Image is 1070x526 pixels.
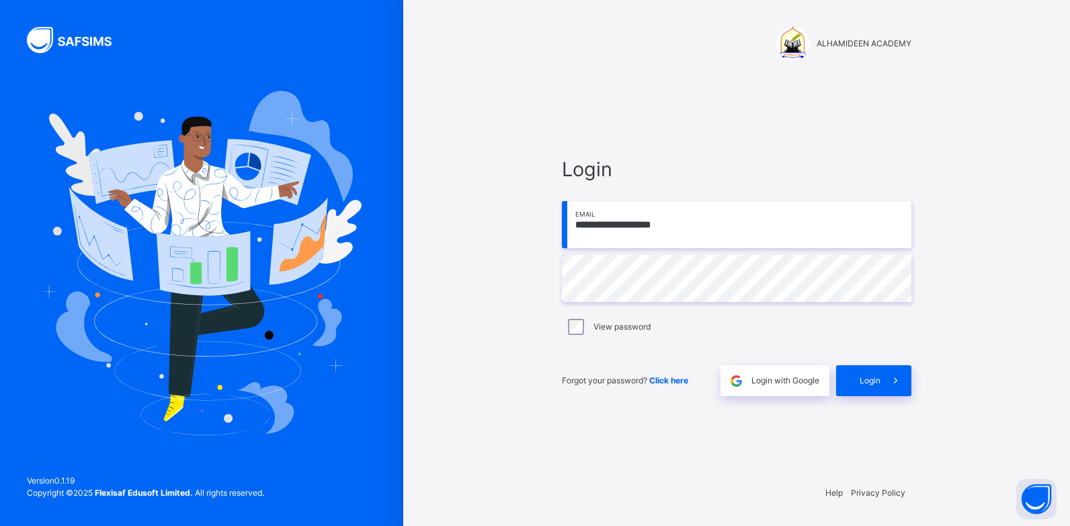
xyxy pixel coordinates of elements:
[649,375,688,385] a: Click here
[27,475,264,487] span: Version 0.1.19
[817,38,911,50] span: ALHAMIDEEN ACADEMY
[95,488,193,498] strong: Flexisaf Edusoft Limited.
[860,375,880,387] span: Login
[562,375,688,385] span: Forgot your password?
[562,155,911,184] span: Login
[27,488,264,498] span: Copyright © 2025 All rights reserved.
[751,375,819,387] span: Login with Google
[851,488,905,498] a: Privacy Policy
[27,27,128,53] img: SAFSIMS Logo
[825,488,843,498] a: Help
[729,373,744,389] img: google.396cfc9801f0270233282035f929180a.svg
[42,91,362,435] img: Hero Image
[593,321,651,333] label: View password
[1016,479,1057,519] button: Open asap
